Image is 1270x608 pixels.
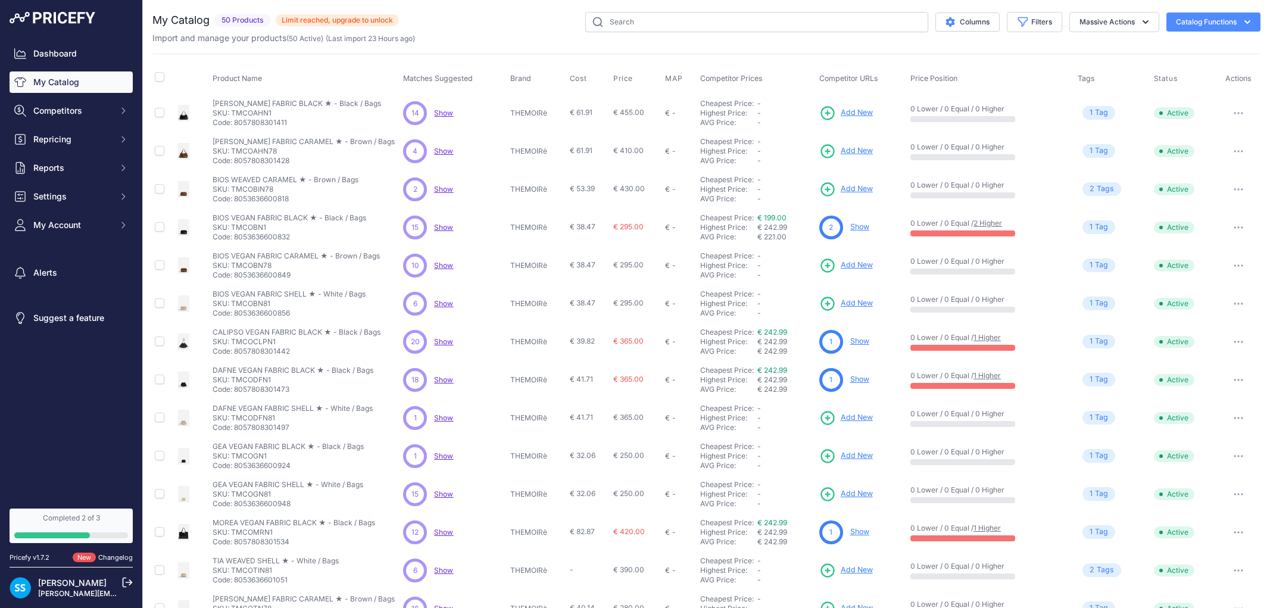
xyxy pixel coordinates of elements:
a: [PERSON_NAME] [38,578,107,588]
div: Highest Price: [700,261,757,270]
div: Highest Price: [700,337,757,347]
span: Price [613,74,633,83]
p: 0 Lower / 0 Equal / [910,371,1066,381]
p: SKU: TMCOBN1 [213,223,366,232]
span: € 250.00 [613,451,644,460]
span: Show [434,528,453,537]
button: Price [613,74,635,83]
span: Product Name [213,74,262,83]
a: Add New [819,295,873,312]
nav: Sidebar [10,43,133,494]
div: AVG Price: [700,118,757,127]
a: [PERSON_NAME][EMAIL_ADDRESS][DOMAIN_NAME] [38,589,221,598]
span: Add New [841,565,873,576]
p: 0 Lower / 0 Equal / 0 Higher [910,257,1066,266]
a: € 242.99 [757,328,787,336]
span: Add New [841,107,873,119]
span: 4 [413,146,417,157]
p: Code: 8057808301442 [213,347,380,356]
div: Highest Price: [700,108,757,118]
span: € 242.99 [757,375,787,384]
button: Cost [570,74,589,83]
a: Show [434,489,453,498]
a: Show [434,451,453,460]
span: € 242.99 [757,337,787,346]
p: SKU: TMCOCLPN1 [213,337,380,347]
span: 1 [829,336,832,347]
span: Tag [1082,449,1115,463]
p: DAFNE VEGAN FABRIC BLACK ★ - Black / Bags [213,366,373,375]
p: SKU: TMCOBN81 [213,299,366,308]
a: Add New [819,410,873,426]
p: [PERSON_NAME] FABRIC CARAMEL ★ - Brown / Bags [213,137,395,146]
input: Search [585,12,928,32]
a: Cheapest Price: [700,328,754,336]
p: 0 Lower / 0 Equal / 0 Higher [910,409,1066,419]
p: SKU: TMCOAHN78 [213,146,395,156]
span: Add New [841,412,873,423]
p: THEMOIRè [510,223,565,232]
span: € 295.00 [613,222,644,231]
div: € [665,146,670,156]
a: Alerts [10,262,133,283]
div: - [670,108,676,118]
a: Dashboard [10,43,133,64]
div: - [670,451,676,461]
p: Code: 8057808301428 [213,156,395,166]
a: Cheapest Price: [700,480,754,489]
a: Add New [819,562,873,579]
span: - [757,442,761,451]
img: Pricefy Logo [10,12,95,24]
span: 2 [829,222,833,233]
span: Add New [841,488,873,500]
span: - [757,156,761,165]
p: Import and manage your products [152,32,415,44]
button: Columns [935,13,1000,32]
a: Show [850,336,869,345]
p: 0 Lower / 0 Equal / 0 Higher [910,142,1066,152]
p: THEMOIRè [510,185,565,194]
span: Active [1154,412,1194,424]
p: SKU: TMCOBN78 [213,261,380,270]
span: Active [1154,374,1194,386]
span: - [757,404,761,413]
button: My Account [10,214,133,236]
a: Add New [819,257,873,274]
p: THEMOIRè [510,375,565,385]
a: Show [434,299,453,308]
span: Actions [1225,74,1252,83]
p: BIOS VEGAN FABRIC SHELL ★ - White / Bags [213,289,366,299]
span: Limit reached, upgrade to unlock [276,14,399,26]
div: AVG Price: [700,423,757,432]
span: 1 [1090,260,1093,271]
span: 2 [413,184,417,195]
span: 18 [411,375,419,385]
a: Changelog [98,553,133,562]
p: [PERSON_NAME] FABRIC BLACK ★ - Black / Bags [213,99,381,108]
span: - [757,194,761,203]
span: 1 [414,413,417,423]
span: € 61.91 [570,108,592,117]
div: € [665,299,670,308]
p: BIOS VEGAN FABRIC CARAMEL ★ - Brown / Bags [213,251,380,261]
span: 1 [1090,412,1093,423]
span: MAP [665,74,682,83]
div: AVG Price: [700,347,757,356]
a: Show [434,375,453,384]
div: € [665,223,670,232]
p: THEMOIRè [510,451,565,461]
a: Show [434,108,453,117]
span: 2 [1090,183,1094,195]
p: 0 Lower / 0 Equal / 0 Higher [910,295,1066,304]
span: Tag [1082,258,1115,272]
div: - [670,299,676,308]
button: Reports [10,157,133,179]
span: - [757,289,761,298]
a: Cheapest Price: [700,289,754,298]
div: - [670,375,676,385]
button: Settings [10,186,133,207]
a: 1 Higher [973,371,1001,380]
div: - [670,413,676,423]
